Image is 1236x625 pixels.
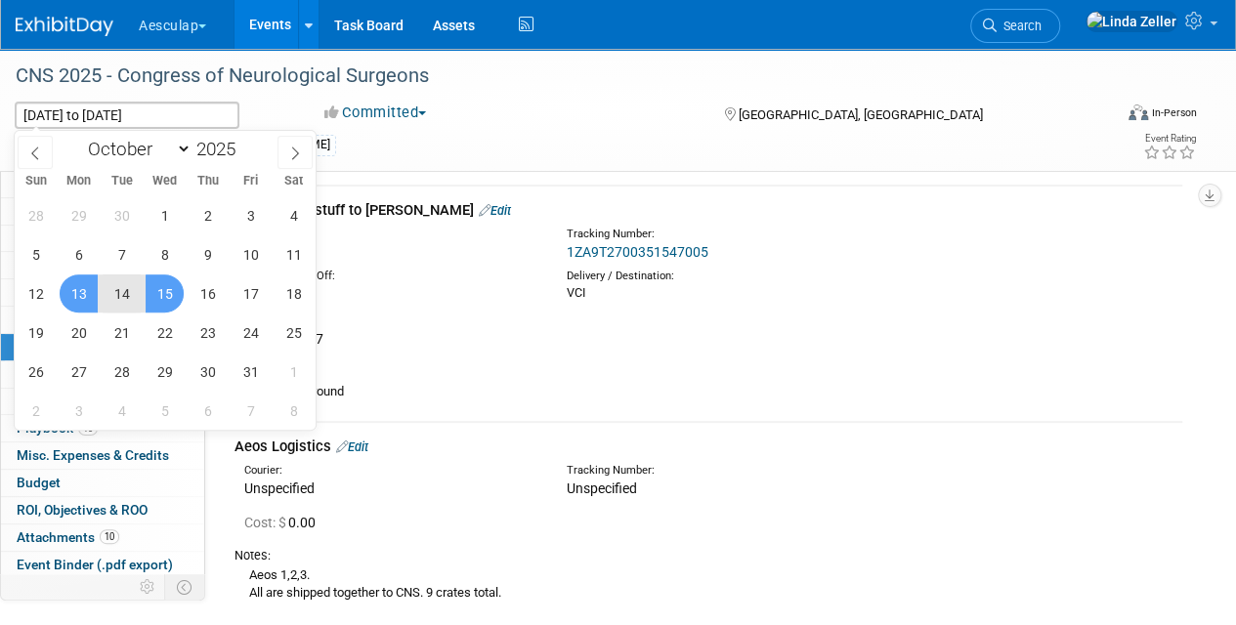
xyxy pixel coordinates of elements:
span: October 10, 2025 [232,235,270,273]
span: October 23, 2025 [189,313,227,352]
span: Fri [230,175,273,187]
a: Search [970,9,1060,43]
span: November 3, 2025 [60,392,98,430]
span: October 8, 2025 [146,235,184,273]
span: October 7, 2025 [103,235,141,273]
span: October 25, 2025 [275,313,313,352]
span: [GEOGRAPHIC_DATA], [GEOGRAPHIC_DATA] [738,107,982,122]
div: Tracking Number: [567,227,941,242]
div: Delivery / Destination: [567,269,860,284]
span: Event Binder (.pdf export) [17,557,173,572]
a: Event Binder (.pdf export) [1,552,204,578]
a: Tasks73% [1,389,204,415]
span: October 21, 2025 [103,313,141,352]
a: Travel Reservations2 [1,252,204,278]
span: Thu [187,175,230,187]
div: Aeos Logistics [234,437,1182,457]
td: Personalize Event Tab Strip [131,574,165,600]
span: ROI, Objectives & ROO [17,502,148,518]
img: ExhibitDay [16,17,113,36]
span: October 29, 2025 [146,353,184,391]
span: Sat [273,175,316,187]
a: Asset Reservations1 [1,279,204,306]
span: October 14, 2025 [103,274,141,312]
a: Booth [1,198,204,225]
div: UPS [244,242,537,262]
span: September 28, 2025 [17,196,55,234]
div: In-Person [1151,105,1197,120]
div: [DATE] [244,284,537,304]
input: Event Start Date - End Date [15,102,239,129]
img: Format-Inperson.png [1129,104,1148,120]
a: Sponsorships3 [1,361,204,388]
a: Giveaways [1,307,204,333]
img: Linda Zeller [1086,11,1177,32]
input: Year [192,138,250,160]
span: October 27, 2025 [60,353,98,391]
div: send UPS ground [234,381,1182,401]
a: Edit [479,203,511,218]
div: Send Minop stuff to [PERSON_NAME] [234,200,1182,221]
td: Toggle Event Tabs [165,574,205,600]
span: October 24, 2025 [232,313,270,352]
span: Search [997,19,1042,33]
span: Mon [58,175,101,187]
a: Staff37 [1,226,204,252]
select: Month [79,137,192,161]
span: October 17, 2025 [232,274,270,312]
span: Unspecified [567,480,637,496]
span: Wed [144,175,187,187]
span: Cost: $ [244,515,288,530]
span: October 18, 2025 [275,274,313,312]
span: November 2, 2025 [17,392,55,430]
span: October 3, 2025 [232,196,270,234]
span: 10 [78,421,98,436]
span: October 12, 2025 [17,274,55,312]
a: 1ZA9T2700351547005 [567,244,708,260]
span: November 4, 2025 [103,392,141,430]
span: November 5, 2025 [146,392,184,430]
span: November 6, 2025 [189,392,227,430]
span: October 16, 2025 [189,274,227,312]
span: November 1, 2025 [275,353,313,391]
span: September 30, 2025 [103,196,141,234]
span: Budget [17,475,61,490]
div: Event Rating [1143,134,1196,144]
span: October 20, 2025 [60,313,98,352]
span: November 7, 2025 [232,392,270,430]
a: Edit [336,439,368,454]
span: October 9, 2025 [189,235,227,273]
a: Attachments10 [1,524,204,551]
span: October 5, 2025 [17,235,55,273]
a: Shipments3 [1,334,204,360]
span: October 26, 2025 [17,353,55,391]
button: Committed [318,103,434,123]
span: 0.00 [244,515,323,530]
span: October 19, 2025 [17,313,55,352]
span: October 31, 2025 [232,353,270,391]
div: Notes: [234,363,1182,381]
span: Attachments [17,529,119,545]
span: October 6, 2025 [60,235,98,273]
span: Sun [15,175,58,187]
div: Tracking Number: [567,463,941,479]
span: October 11, 2025 [275,235,313,273]
span: October 28, 2025 [103,353,141,391]
span: October 2, 2025 [189,196,227,234]
div: Courier: [244,463,537,479]
a: ROI, Objectives & ROO [1,497,204,523]
div: Event Format [1024,102,1197,131]
span: Tue [101,175,144,187]
div: Courier: [244,227,537,242]
span: September 29, 2025 [60,196,98,234]
div: VCI [567,284,860,302]
div: CV office [244,304,537,321]
a: Event Information [1,171,204,197]
span: October 4, 2025 [275,196,313,234]
div: Notes: [234,547,1182,564]
a: Playbook10 [1,415,204,441]
span: October 30, 2025 [189,353,227,391]
span: October 22, 2025 [146,313,184,352]
span: October 1, 2025 [146,196,184,234]
span: Misc. Expenses & Credits [17,447,169,463]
